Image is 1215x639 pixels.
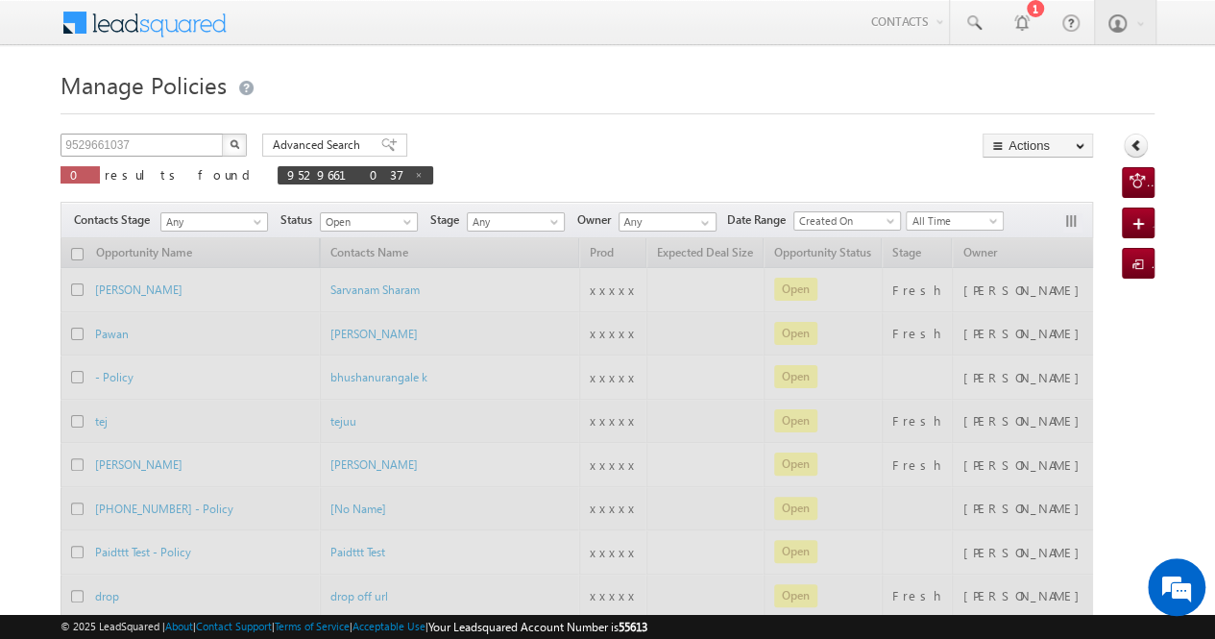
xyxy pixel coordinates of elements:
a: Any [160,212,268,232]
span: Any [161,213,261,231]
a: Created On [793,211,901,231]
span: 9529661037 [287,166,404,183]
a: Contact Support [196,620,272,632]
span: Status [280,211,320,229]
input: Type to Search [619,212,717,232]
span: Manage Policies [61,69,227,100]
a: About [165,620,193,632]
span: Stage [430,211,467,229]
span: Any [468,213,559,231]
span: All Time [907,212,998,230]
span: Owner [577,211,619,229]
a: Show All Items [691,213,715,233]
span: © 2025 LeadSquared | | | | | [61,618,647,636]
a: All Time [906,211,1004,231]
span: Open [321,213,412,231]
span: 55613 [619,620,647,634]
a: Acceptable Use [352,620,425,632]
a: Any [467,212,565,232]
a: Open [320,212,418,232]
span: 0 [70,166,90,183]
span: Your Leadsquared Account Number is [428,620,647,634]
span: Date Range [727,211,793,229]
img: Search [230,139,239,149]
a: Terms of Service [275,620,350,632]
span: Advanced Search [273,136,366,154]
button: Actions [983,134,1093,158]
span: Contacts Stage [74,211,158,229]
span: Created On [794,212,894,230]
span: results found [105,166,257,183]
